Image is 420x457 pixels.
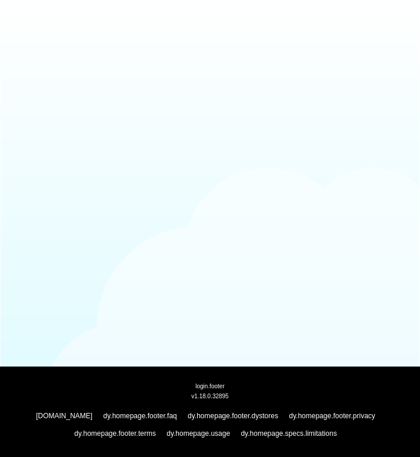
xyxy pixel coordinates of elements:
a: dy.homepage.specs.limitations [241,429,336,438]
span: login.footer [195,382,224,389]
span: v1.18.0.32895 [191,392,228,399]
a: dy.homepage.footer.dystores [188,412,278,420]
a: dy.homepage.footer.privacy [289,412,375,420]
a: [DOMAIN_NAME] [36,412,92,420]
a: dy.homepage.footer.faq [104,412,177,420]
a: dy.homepage.footer.terms [74,429,156,438]
a: dy.homepage.usage [166,429,230,438]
